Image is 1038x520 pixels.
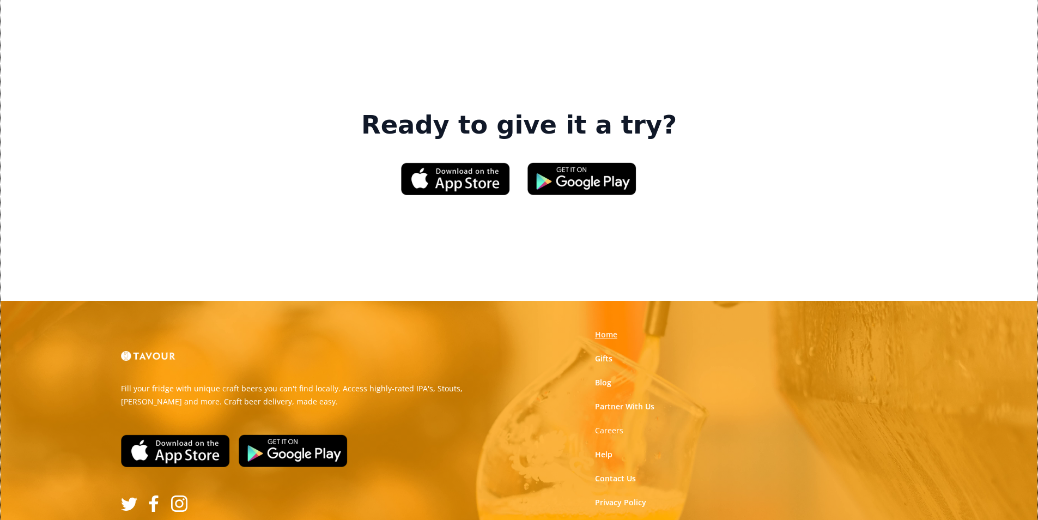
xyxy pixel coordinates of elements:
[595,353,612,364] a: Gifts
[361,110,677,141] strong: Ready to give it a try?
[595,425,623,436] a: Careers
[595,473,636,484] a: Contact Us
[595,497,646,508] a: Privacy Policy
[595,401,654,412] a: Partner With Us
[595,425,623,436] strong: Careers
[121,382,511,408] p: Fill your fridge with unique craft beers you can't find locally. Access highly-rated IPA's, Stout...
[595,449,612,460] a: Help
[595,377,611,388] a: Blog
[595,329,617,340] a: Home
